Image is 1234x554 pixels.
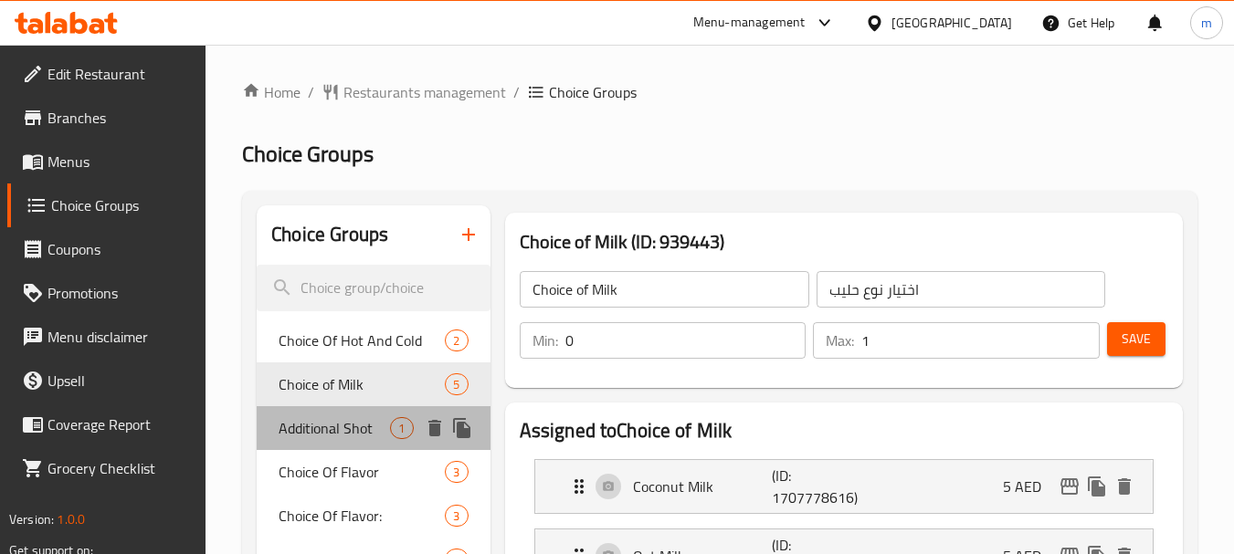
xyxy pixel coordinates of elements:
[271,221,388,248] h2: Choice Groups
[279,329,445,351] span: Choice Of Hot And Cold
[1111,473,1138,500] button: delete
[1083,473,1111,500] button: duplicate
[308,81,314,103] li: /
[47,282,192,304] span: Promotions
[322,81,506,103] a: Restaurants management
[891,13,1012,33] div: [GEOGRAPHIC_DATA]
[772,465,865,508] p: (ID: 1707778616)
[390,417,413,439] div: Choices
[47,413,192,435] span: Coverage Report
[9,507,54,531] span: Version:
[549,81,637,103] span: Choice Groups
[7,446,206,490] a: Grocery Checklist
[446,464,467,481] span: 3
[47,107,192,129] span: Branches
[445,505,468,527] div: Choices
[51,194,192,216] span: Choice Groups
[47,238,192,260] span: Coupons
[257,494,490,538] div: Choice Of Flavor:3
[257,406,490,450] div: Additional Shot1deleteduplicate
[279,417,390,439] span: Additional Shot
[446,507,467,525] span: 3
[7,140,206,183] a: Menus
[279,505,445,527] span: Choice Of Flavor:
[633,476,773,497] p: Coconut Milk
[535,460,1153,513] div: Expand
[257,450,490,494] div: Choice Of Flavor3
[257,265,490,311] input: search
[47,457,192,479] span: Grocery Checklist
[7,52,206,96] a: Edit Restaurant
[446,332,467,350] span: 2
[57,507,85,531] span: 1.0.0
[7,227,206,271] a: Coupons
[1003,476,1056,497] p: 5 AED
[7,271,206,315] a: Promotions
[242,81,301,103] a: Home
[826,329,854,351] p: Max:
[7,183,206,227] a: Choice Groups
[47,326,192,348] span: Menu disclaimer
[520,452,1168,521] li: Expand
[257,319,490,362] div: Choice Of Hot And Cold2
[47,370,192,392] span: Upsell
[47,151,192,172] span: Menus
[279,373,445,395] span: Choice of Milk
[421,414,448,442] button: delete
[279,461,445,483] span: Choice Of Flavor
[242,133,374,174] span: Choice Groups
[1122,328,1151,350] span: Save
[520,417,1168,444] h2: Assigned to Choice of Milk
[448,414,476,442] button: duplicate
[1107,322,1165,356] button: Save
[7,315,206,359] a: Menu disclaimer
[242,81,1197,103] nav: breadcrumb
[693,12,806,34] div: Menu-management
[513,81,520,103] li: /
[1201,13,1212,33] span: m
[446,376,467,393] span: 5
[7,402,206,446] a: Coverage Report
[47,63,192,85] span: Edit Restaurant
[7,359,206,402] a: Upsell
[391,420,412,437] span: 1
[520,227,1168,256] h3: Choice of Milk (ID: 939443)
[7,96,206,140] a: Branches
[343,81,506,103] span: Restaurants management
[445,461,468,483] div: Choices
[1056,473,1083,500] button: edit
[257,362,490,406] div: Choice of Milk5
[445,329,468,351] div: Choices
[533,329,558,351] p: Min:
